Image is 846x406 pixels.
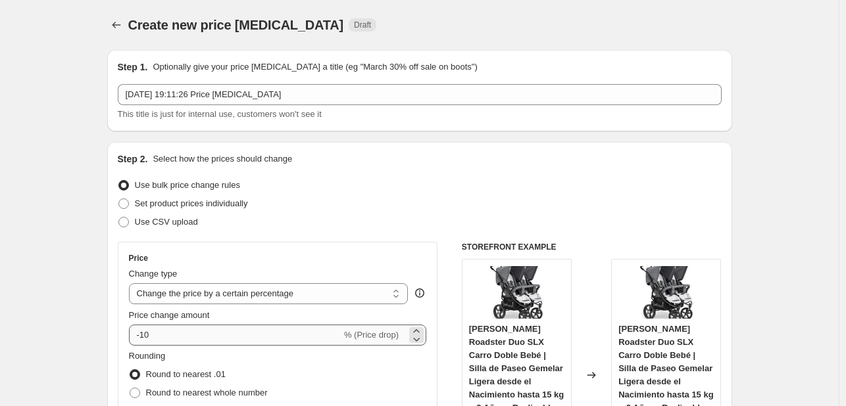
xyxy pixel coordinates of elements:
[129,310,210,320] span: Price change amount
[107,16,126,34] button: Price change jobs
[128,18,344,32] span: Create new price [MEDICAL_DATA]
[118,60,148,74] h2: Step 1.
[129,269,178,279] span: Change type
[640,266,693,319] img: 61riYBBVZyL_80x.jpg
[129,253,148,263] h3: Price
[153,152,292,166] p: Select how the prices should change
[129,325,341,346] input: -15
[146,388,268,397] span: Round to nearest whole number
[129,351,166,361] span: Rounding
[354,20,371,30] span: Draft
[135,180,240,190] span: Use bulk price change rules
[135,198,248,208] span: Set product prices individually
[344,330,399,340] span: % (Price drop)
[462,242,722,252] h6: STOREFRONT EXAMPLE
[146,369,226,379] span: Round to nearest .01
[153,60,477,74] p: Optionally give your price [MEDICAL_DATA] a title (eg "March 30% off sale on boots")
[118,84,722,105] input: 30% off holiday sale
[490,266,543,319] img: 61riYBBVZyL_80x.jpg
[135,217,198,227] span: Use CSV upload
[413,286,426,300] div: help
[118,152,148,166] h2: Step 2.
[118,109,322,119] span: This title is just for internal use, customers won't see it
